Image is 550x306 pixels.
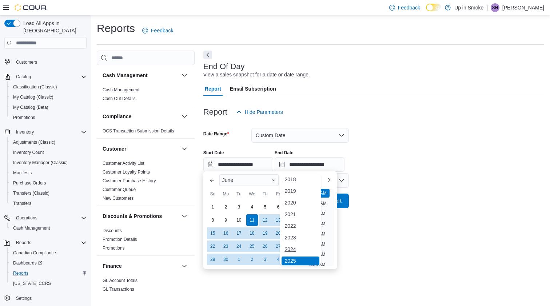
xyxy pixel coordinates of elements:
div: day-2 [220,201,232,213]
span: My Catalog (Classic) [13,94,53,100]
a: GL Transactions [103,287,134,292]
span: Dark Mode [426,11,426,12]
a: Transfers (Classic) [10,189,52,198]
div: Cash Management [97,86,195,106]
button: Purchase Orders [7,178,89,188]
div: day-1 [233,254,245,265]
a: Customer Activity List [103,161,144,166]
div: day-17 [233,227,245,239]
div: day-10 [233,214,245,226]
div: day-4 [272,254,284,265]
button: Next [203,51,212,59]
span: Operations [13,214,87,222]
button: Catalog [1,72,89,82]
span: Reports [10,269,87,278]
span: Settings [16,295,32,301]
button: Transfers (Classic) [7,188,89,198]
span: Feedback [398,4,420,11]
div: Su [207,188,219,200]
span: Email Subscription [230,82,276,96]
span: Transfers [10,199,87,208]
span: My Catalog (Classic) [10,93,87,102]
button: Finance [180,262,189,270]
div: day-30 [220,254,232,265]
a: Promotions [10,113,38,122]
a: OCS Transaction Submission Details [103,128,174,134]
a: GL Account Totals [103,278,137,283]
div: day-19 [259,227,271,239]
a: Transfers [10,199,34,208]
div: 2022 [282,222,319,230]
div: day-6 [272,201,284,213]
span: Manifests [13,170,32,176]
input: Press the down key to enter a popover containing a calendar. Press the escape key to close the po... [203,157,273,172]
button: My Catalog (Classic) [7,92,89,102]
button: [US_STATE] CCRS [7,278,89,289]
h3: Discounts & Promotions [103,212,162,220]
button: Cash Management [7,223,89,233]
span: Transfers (Classic) [10,189,87,198]
a: Dashboards [7,258,89,268]
span: Catalog [13,72,87,81]
a: My Catalog (Beta) [10,103,51,112]
span: Catalog [16,74,31,80]
span: Report [205,82,221,96]
span: Feedback [151,27,173,34]
div: day-22 [207,241,219,252]
a: Inventory Count [10,148,47,157]
span: June [222,177,233,183]
div: day-5 [259,201,271,213]
a: Inventory Manager (Classic) [10,158,71,167]
span: Transfers [13,200,31,206]
a: Dashboards [10,259,45,267]
span: Canadian Compliance [13,250,56,256]
span: Promotions [10,113,87,122]
div: day-9 [220,214,232,226]
span: Promotions [13,115,35,120]
button: Next month [322,174,334,186]
label: Date Range [203,131,229,137]
a: Classification (Classic) [10,83,60,91]
button: Reports [13,238,34,247]
a: Cash Out Details [103,96,136,101]
span: Cash Management [10,224,87,233]
button: Manifests [7,168,89,178]
div: day-15 [207,227,219,239]
button: Cash Management [180,71,189,80]
div: day-2 [246,254,258,265]
span: SH [492,3,498,12]
button: Compliance [180,112,189,121]
span: Inventory Count [10,148,87,157]
button: Inventory [1,127,89,137]
button: Customers [1,56,89,67]
div: Discounts & Promotions [97,226,195,255]
button: Reports [7,268,89,278]
span: Load All Apps in [GEOGRAPHIC_DATA] [20,20,87,34]
button: Adjustments (Classic) [7,137,89,147]
a: Customer Queue [103,187,136,192]
div: Button. Open the month selector. June is currently selected. [219,174,279,186]
span: Classification (Classic) [10,83,87,91]
div: day-18 [246,227,258,239]
span: Inventory Count [13,150,44,155]
button: Discounts & Promotions [180,212,189,220]
div: Mo [220,188,232,200]
img: Cova [15,4,47,11]
div: day-29 [207,254,219,265]
a: Promotions [103,246,125,251]
a: Discounts [103,228,122,233]
button: Settings [1,293,89,303]
span: Reports [13,270,28,276]
span: Purchase Orders [13,180,46,186]
a: Cash Management [103,87,139,92]
a: Settings [13,294,35,303]
h3: Finance [103,262,122,270]
h3: Compliance [103,113,131,120]
span: Customers [13,57,87,66]
p: Up in Smoke [454,3,483,12]
button: Reports [1,238,89,248]
button: Catalog [13,72,34,81]
span: Washington CCRS [10,279,87,288]
div: 2024 [282,245,319,254]
button: Inventory Manager (Classic) [7,158,89,168]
